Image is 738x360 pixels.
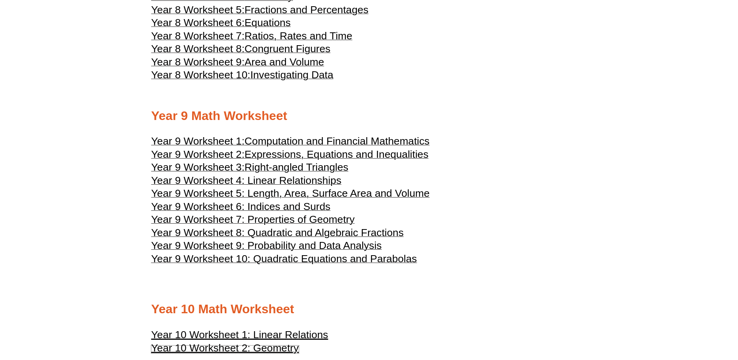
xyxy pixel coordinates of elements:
[151,178,342,186] a: Year 9 Worksheet 4: Linear Relationships
[151,187,430,199] span: Year 9 Worksheet 5: Length, Area, Surface Area and Volume
[151,217,355,225] a: Year 9 Worksheet 7: Properties of Geometry
[151,332,328,340] a: Year 10 Worksheet 1: Linear Relations
[151,20,291,28] a: Year 8 Worksheet 6:Equations
[151,46,331,54] a: Year 8 Worksheet 8:Congruent Figures
[151,43,245,55] span: Year 8 Worksheet 8:
[151,161,245,173] span: Year 9 Worksheet 3:
[151,253,417,265] span: Year 9 Worksheet 10: Quadratic Equations and Parabolas
[245,56,324,68] span: Area and Volume
[245,30,352,42] span: Ratios, Rates and Time
[245,4,369,16] span: Fractions and Percentages
[245,135,430,147] span: Computation and Financial Mathematics
[151,201,331,212] span: Year 9 Worksheet 6: Indices and Surds
[245,148,429,160] span: Expressions, Equations and Inequalities
[151,30,245,42] span: Year 8 Worksheet 7:
[151,56,245,68] span: Year 8 Worksheet 9:
[151,69,251,81] span: Year 8 Worksheet 10:
[151,165,349,173] a: Year 9 Worksheet 3:Right-angled Triangles
[151,230,404,238] a: Year 9 Worksheet 8: Quadratic and Algebraic Fractions
[151,256,417,264] a: Year 9 Worksheet 10: Quadratic Equations and Parabolas
[151,4,245,16] span: Year 8 Worksheet 5:
[151,214,355,225] span: Year 9 Worksheet 7: Properties of Geometry
[151,60,324,67] a: Year 8 Worksheet 9:Area and Volume
[151,17,245,28] span: Year 8 Worksheet 6:
[608,272,738,360] iframe: Chat Widget
[245,43,331,55] span: Congruent Figures
[151,329,328,341] u: Year 10 Worksheet 1: Linear Relations
[151,346,299,353] a: Year 10 Worksheet 2: Geometry
[151,148,245,160] span: Year 9 Worksheet 2:
[151,34,352,41] a: Year 8 Worksheet 7:Ratios, Rates and Time
[151,175,342,186] span: Year 9 Worksheet 4: Linear Relationships
[151,240,382,251] span: Year 9 Worksheet 9: Probability and Data Analysis
[151,135,245,147] span: Year 9 Worksheet 1:
[151,227,404,238] span: Year 9 Worksheet 8: Quadratic and Algebraic Fractions
[151,342,299,354] u: Year 10 Worksheet 2: Geometry
[151,243,382,251] a: Year 9 Worksheet 9: Probability and Data Analysis
[151,7,369,15] a: Year 8 Worksheet 5:Fractions and Percentages
[151,191,430,199] a: Year 9 Worksheet 5: Length, Area, Surface Area and Volume
[151,152,429,160] a: Year 9 Worksheet 2:Expressions, Equations and Inequalities
[245,17,291,28] span: Equations
[151,139,430,146] a: Year 9 Worksheet 1:Computation and Financial Mathematics
[151,204,331,212] a: Year 9 Worksheet 6: Indices and Surds
[151,108,587,124] h2: Year 9 Math Worksheet
[250,69,333,81] span: Investigating Data
[151,72,333,80] a: Year 8 Worksheet 10:Investigating Data
[151,301,587,318] h2: Year 10 Math Worksheet
[245,161,349,173] span: Right-angled Triangles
